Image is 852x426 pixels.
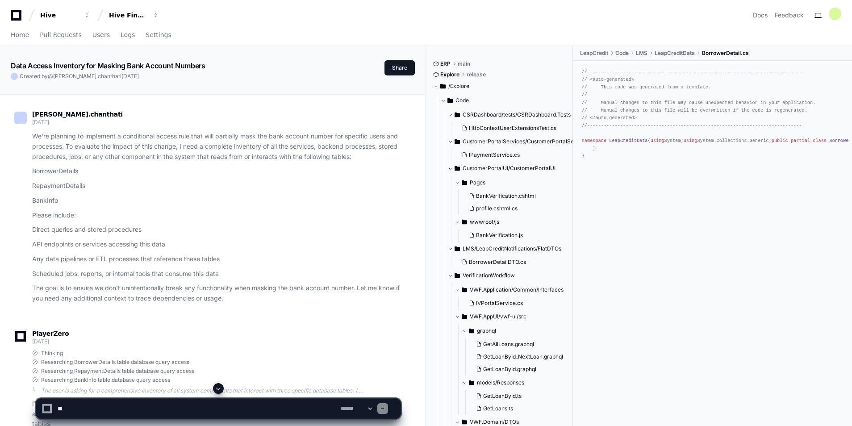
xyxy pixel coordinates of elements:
svg: Directory [462,284,467,295]
span: BorrowerDetailDTO.cs [469,259,526,266]
span: Explore [440,71,459,78]
button: BankVerification.js [465,229,575,242]
span: PlayerZero [32,331,69,336]
svg: Directory [455,270,460,281]
p: Scheduled jobs, reports, or internal tools that consume this data [32,269,401,279]
span: GetLoanById_NextLoan.graphql [483,353,563,360]
span: using [684,138,697,143]
span: IPaymentService.cs [469,151,520,159]
span: models/Responses [477,379,524,386]
div: { System; System.Collections.Generic; { Id { ; ; } Nullable< > BorrowerId { ; ; } Nullable< > Loa... [582,68,843,160]
span: Pull Requests [40,32,81,38]
button: HttpContextUserExtensionsTest.cs [458,122,575,134]
button: VWF.AppUI/vwf-ui/src [455,309,581,324]
span: Settings [146,32,171,38]
span: CustomerPortalUI/CustomerPortalUI [463,165,555,172]
span: Code [615,50,629,57]
span: LMS [636,50,647,57]
div: Hive Financial Systems [109,11,147,20]
span: @ [48,73,53,79]
span: // Manual changes to this file may cause unexpected behavior in your application. [582,100,816,105]
button: profile.cshtml.cs [465,202,575,215]
span: Pages [470,179,485,186]
button: Code [440,93,573,108]
span: //------------------------------------------------------------------------------ [582,69,802,75]
span: graphql [477,327,496,334]
p: BorrowerDetails [32,166,401,176]
a: Pull Requests [40,25,81,46]
span: BankVerification.js [476,232,523,239]
button: VWF.Application/Common/Interfaces [455,283,581,297]
svg: Directory [447,95,453,106]
app-text-character-animate: Data Access Inventory for Masking Bank Account Numbers [11,61,205,70]
span: LeapCreditData [655,50,695,57]
button: IPaymentService.cs [458,149,575,161]
span: // This code was generated from a template. [582,84,711,90]
button: Hive Financial Systems [105,7,163,23]
svg: Directory [469,326,474,336]
span: main [458,60,470,67]
div: Hive [40,11,79,20]
p: BankInfo [32,196,401,206]
span: Home [11,32,29,38]
span: Researching BankInfo table database query access [41,376,170,384]
p: API endpoints or services accessing this data [32,239,401,250]
span: ERP [440,60,451,67]
span: GetLoanById.graphql [483,366,536,373]
button: wwwroot/js [455,215,581,229]
span: //------------------------------------------------------------------------------ [582,123,802,128]
span: CustomerPortalServices/CustomerPortalServices/Services [463,138,581,145]
button: CustomerPortalUI/CustomerPortalUI [447,161,581,175]
span: LeapCreditData [609,138,647,143]
button: CustomerPortalServices/CustomerPortalServices/Services [447,134,581,149]
span: LeapCredit [580,50,608,57]
svg: Directory [440,81,446,92]
span: release [467,71,486,78]
svg: Directory [462,177,467,188]
button: LMS/LeapCreditNotifications/FlatDTOs [447,242,581,256]
span: Code [455,97,469,104]
button: Pages [455,175,581,190]
span: using [651,138,664,143]
svg: Directory [455,136,460,147]
button: /Explore [433,79,566,93]
span: BankVerification.cshtml [476,192,536,200]
span: [DATE] [121,73,139,79]
span: // <auto-generated> [582,77,634,82]
span: [DATE] [32,338,49,345]
a: Home [11,25,29,46]
a: Settings [146,25,171,46]
p: Please include: [32,210,401,221]
span: // </auto-generated> [582,115,637,121]
span: // Manual changes to this file will be overwritten if the code is regenerated. [582,108,807,113]
a: Docs [753,11,768,20]
button: GetLoanById.graphql [472,363,575,376]
span: [PERSON_NAME].chanthati [32,111,123,118]
p: We're planning to implement a conditional access rule that will partially mask the bank account n... [32,131,401,162]
button: CSRDashboard/tests/CSRDashboard.Tests [447,108,581,122]
button: GetLoanById_NextLoan.graphql [472,351,575,363]
span: Created by [20,73,139,80]
span: IVPortalService.cs [476,300,523,307]
span: HttpContextUserExtensionsTest.cs [469,125,556,132]
span: VWF.AppUI/vwf-ui/src [470,313,526,320]
button: models/Responses [462,376,581,390]
span: Thinking [41,350,63,357]
span: VerificationWorkflow [463,272,515,279]
button: graphql [462,324,581,338]
span: [DATE] [32,119,49,125]
span: BorrowerDetail.cs [702,50,749,57]
button: GetAllLoans.graphql [472,338,575,351]
span: Logs [121,32,135,38]
button: Share [384,60,415,75]
span: class [813,138,827,143]
span: public [772,138,788,143]
span: CSRDashboard/tests/CSRDashboard.Tests [463,111,571,118]
span: // [582,92,587,97]
span: namespace [582,138,606,143]
button: IVPortalService.cs [465,297,575,309]
a: Users [92,25,110,46]
span: Users [92,32,110,38]
span: wwwroot/js [470,218,499,226]
a: Logs [121,25,135,46]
